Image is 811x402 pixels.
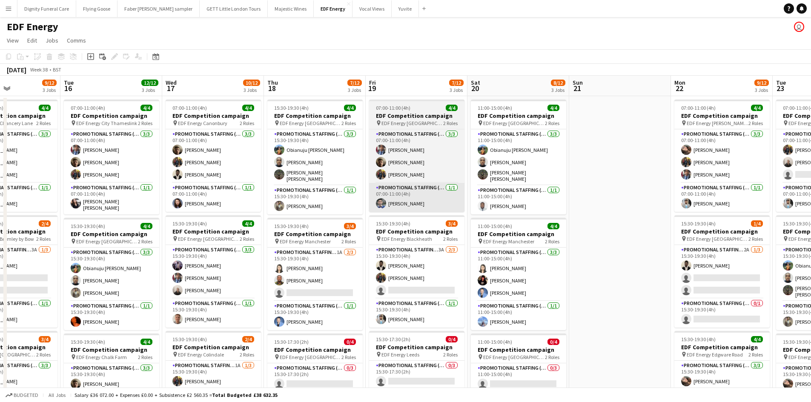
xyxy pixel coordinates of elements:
[46,37,58,44] span: Jobs
[17,0,76,17] button: Dignity Funeral Care
[794,22,804,32] app-user-avatar: Dorian Payne
[392,0,419,17] button: Yuvite
[7,66,26,74] div: [DATE]
[200,0,268,17] button: GETT Little London Tours
[76,0,117,17] button: Flying Goose
[7,20,58,33] h1: EDF Energy
[75,392,278,398] div: Salary £36 072.00 + Expenses £0.00 + Subsistence £2 560.35 =
[28,66,49,73] span: Week 38
[63,35,89,46] a: Comms
[53,66,61,73] div: BST
[4,391,40,400] button: Budgeted
[3,35,22,46] a: View
[352,0,392,17] button: Vocal Views
[212,392,278,398] span: Total Budgeted £38 632.35
[42,35,62,46] a: Jobs
[7,37,19,44] span: View
[27,37,37,44] span: Edit
[67,37,86,44] span: Comms
[314,0,352,17] button: EDF Energy
[117,0,200,17] button: Faber [PERSON_NAME] sampler
[14,392,38,398] span: Budgeted
[24,35,40,46] a: Edit
[47,392,67,398] span: All jobs
[268,0,314,17] button: Majestic Wines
